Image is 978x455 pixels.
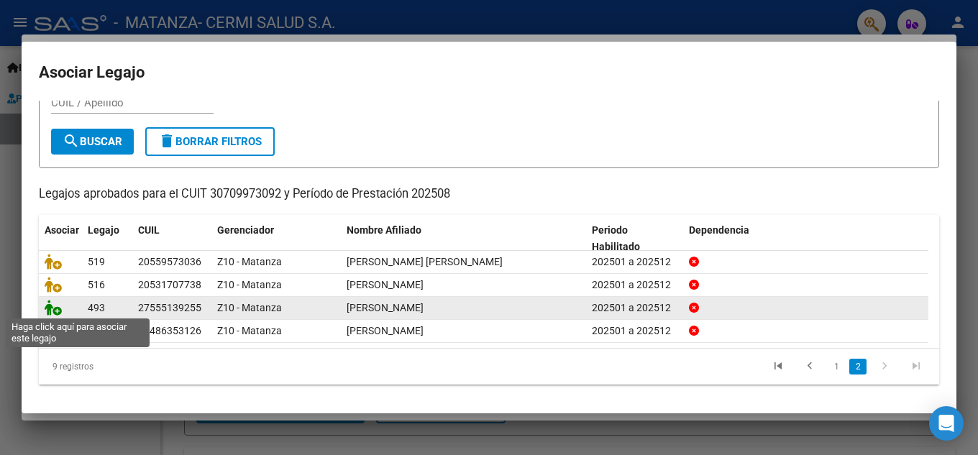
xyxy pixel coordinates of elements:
[88,224,119,236] span: Legajo
[592,300,677,316] div: 202501 a 202512
[45,224,79,236] span: Asociar
[39,349,216,385] div: 9 registros
[902,359,930,374] a: go to last page
[51,129,134,155] button: Buscar
[211,215,341,262] datatable-header-cell: Gerenciador
[138,300,201,316] div: 27555139255
[341,215,586,262] datatable-header-cell: Nombre Afiliado
[138,323,201,339] div: 27486353126
[592,277,677,293] div: 202501 a 202512
[796,359,823,374] a: go to previous page
[217,256,282,267] span: Z10 - Matanza
[592,323,677,339] div: 202501 a 202512
[158,132,175,150] mat-icon: delete
[849,359,867,374] a: 2
[929,406,964,441] div: Open Intercom Messenger
[847,354,869,379] li: page 2
[158,135,262,148] span: Borrar Filtros
[871,359,898,374] a: go to next page
[764,359,792,374] a: go to first page
[132,215,211,262] datatable-header-cell: CUIL
[347,302,424,313] span: MEDINA MARTINA JULIETA
[586,215,683,262] datatable-header-cell: Periodo Habilitado
[138,224,160,236] span: CUIL
[828,359,845,374] a: 1
[347,224,421,236] span: Nombre Afiliado
[347,279,424,290] span: PIZARRO BAUTISTA EMANUEL
[39,215,82,262] datatable-header-cell: Asociar
[347,256,503,267] span: RIVAROLA ARANDA NICOLAS EMANUEL
[63,135,122,148] span: Buscar
[138,277,201,293] div: 20531707738
[217,302,282,313] span: Z10 - Matanza
[217,325,282,336] span: Z10 - Matanza
[145,127,275,156] button: Borrar Filtros
[138,254,201,270] div: 20559573036
[217,279,282,290] span: Z10 - Matanza
[88,302,105,313] span: 493
[88,279,105,290] span: 516
[826,354,847,379] li: page 1
[88,325,105,336] span: 454
[592,254,677,270] div: 202501 a 202512
[683,215,928,262] datatable-header-cell: Dependencia
[39,185,939,203] p: Legajos aprobados para el CUIT 30709973092 y Período de Prestación 202508
[39,59,939,86] h2: Asociar Legajo
[82,215,132,262] datatable-header-cell: Legajo
[63,132,80,150] mat-icon: search
[347,325,424,336] span: IDALGO BRISA RAYEN
[689,224,749,236] span: Dependencia
[592,224,640,252] span: Periodo Habilitado
[217,224,274,236] span: Gerenciador
[88,256,105,267] span: 519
